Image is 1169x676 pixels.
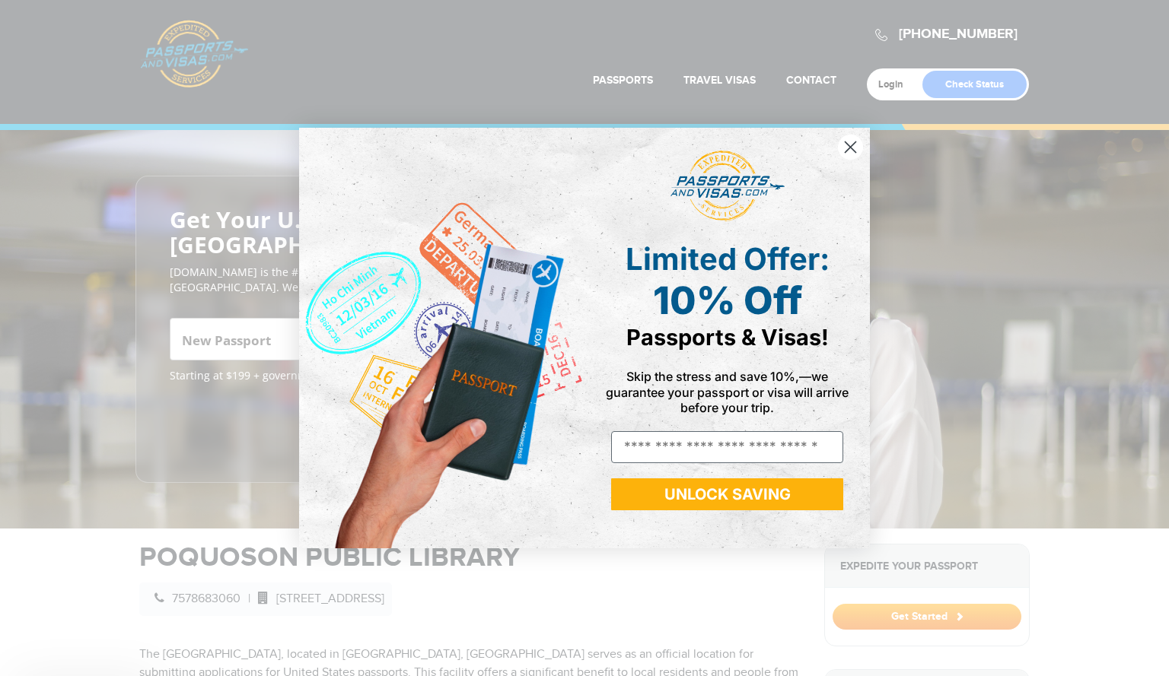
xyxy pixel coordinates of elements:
[626,324,829,351] span: Passports & Visas!
[653,278,802,323] span: 10% Off
[611,478,843,510] button: UNLOCK SAVING
[299,128,584,548] img: de9cda0d-0715-46ca-9a25-073762a91ba7.png
[626,240,830,278] span: Limited Offer:
[606,369,849,414] span: Skip the stress and save 10%,—we guarantee your passport or visa will arrive before your trip.
[837,134,864,160] button: Close dialog
[671,151,785,222] img: passports and visas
